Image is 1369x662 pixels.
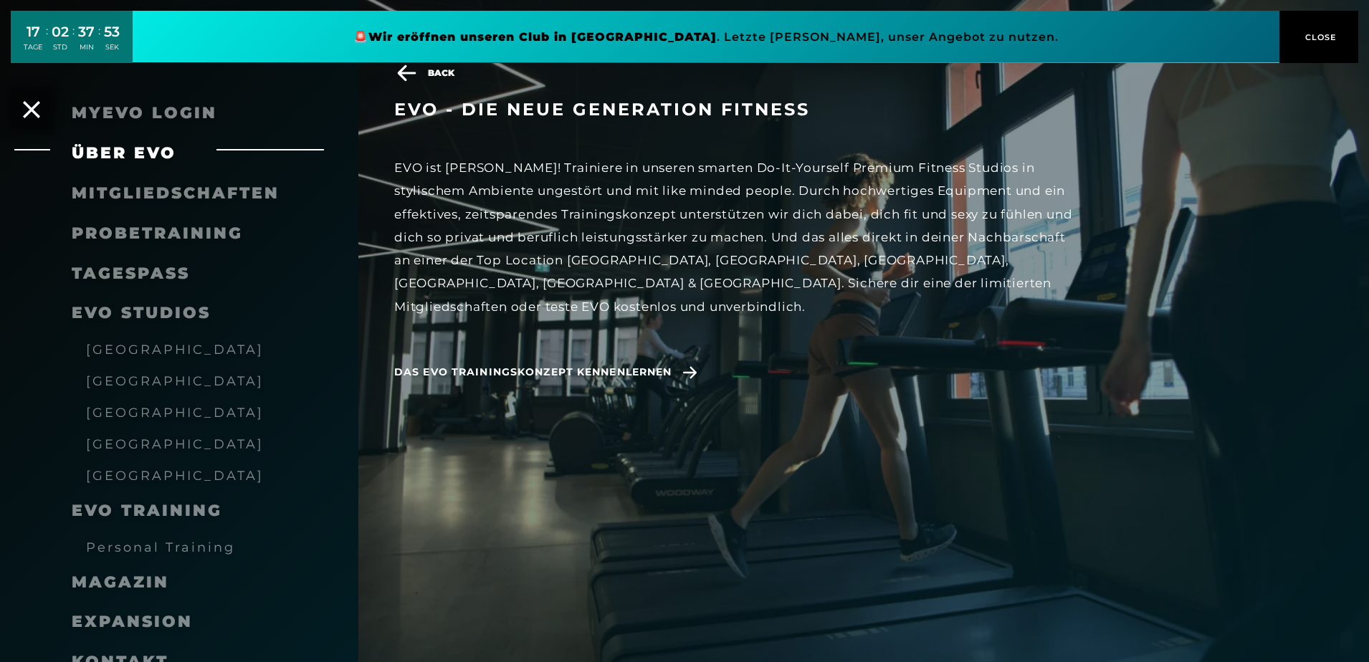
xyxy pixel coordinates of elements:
div: 37 [78,21,95,42]
div: 53 [104,21,120,42]
h3: EVO - die neue Generation Fitness [394,99,1075,120]
div: SEK [104,42,120,52]
span: CLOSE [1302,31,1337,44]
div: 17 [24,21,42,42]
a: MyEVO Login [72,103,217,123]
button: CLOSE [1279,11,1358,63]
div: TAGE [24,42,42,52]
div: STD [52,42,69,52]
div: 02 [52,21,69,42]
div: MIN [78,42,95,52]
div: : [98,23,100,61]
div: : [46,23,48,61]
div: : [72,23,75,61]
